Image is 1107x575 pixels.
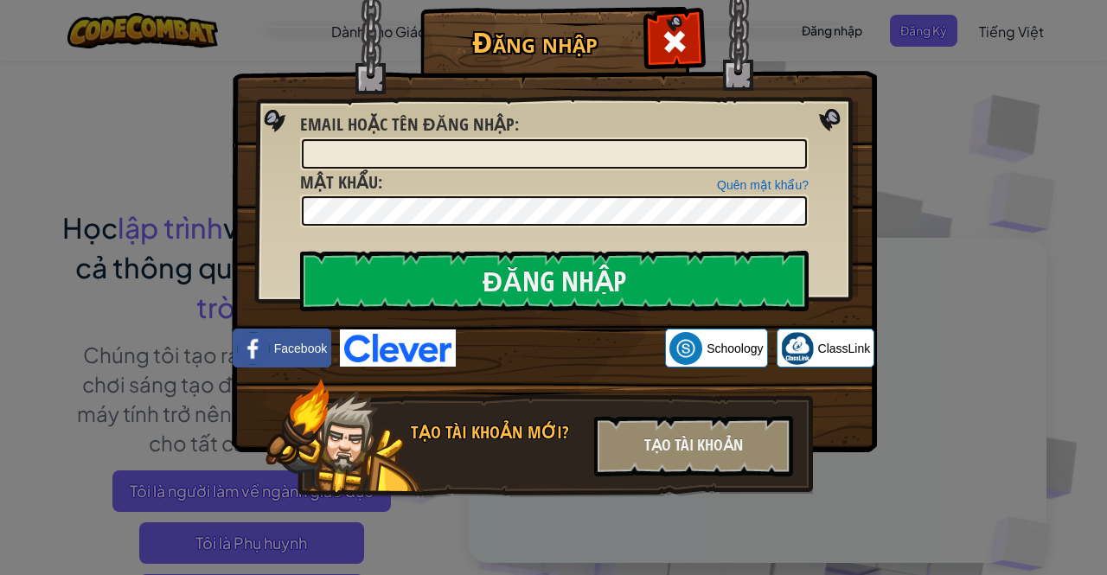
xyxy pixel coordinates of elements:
[340,329,456,367] img: clever-logo-blue.png
[300,170,382,195] label: :
[818,340,871,357] span: ClassLink
[300,112,519,137] label: :
[425,27,645,57] h1: Đăng nhập
[300,170,378,194] span: Mật khẩu
[594,416,793,476] div: Tạo tài khoản
[707,340,763,357] span: Schoology
[717,178,809,192] a: Quên mật khẩu?
[300,251,809,311] input: Đăng nhập
[781,332,814,365] img: classlink-logo-small.png
[411,420,584,445] div: Tạo tài khoản mới?
[237,332,270,365] img: facebook_small.png
[669,332,702,365] img: schoology.png
[274,340,327,357] span: Facebook
[456,329,665,367] iframe: Nút Đăng nhập bằng Google
[300,112,515,136] span: Email hoặc tên đăng nhập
